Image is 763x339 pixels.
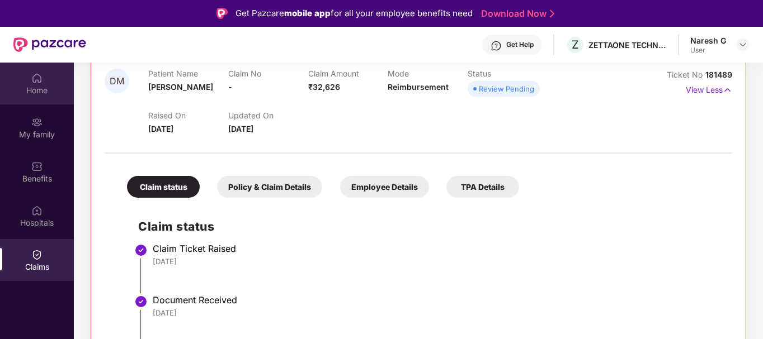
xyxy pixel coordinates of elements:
[308,69,388,78] p: Claim Amount
[481,8,551,20] a: Download Now
[138,217,721,236] h2: Claim status
[723,84,732,96] img: svg+xml;base64,PHN2ZyB4bWxucz0iaHR0cDovL3d3dy53My5vcmcvMjAwMC9zdmciIHdpZHRoPSIxNyIgaGVpZ2h0PSIxNy...
[148,82,213,92] span: [PERSON_NAME]
[588,40,667,50] div: ZETTAONE TECHNOLOGIES INDIA PRIVATE LIMITED
[134,243,148,257] img: svg+xml;base64,PHN2ZyBpZD0iU3RlcC1Eb25lLTMyeDMyIiB4bWxucz0iaHR0cDovL3d3dy53My5vcmcvMjAwMC9zdmciIH...
[228,69,308,78] p: Claim No
[308,82,340,92] span: ₹32,626
[667,70,705,79] span: Ticket No
[228,124,253,133] span: [DATE]
[690,46,726,55] div: User
[13,37,86,52] img: New Pazcare Logo
[31,161,43,172] img: svg+xml;base64,PHN2ZyBpZD0iQmVuZWZpdHMiIHhtbG5zPSJodHRwOi8vd3d3LnczLm9yZy8yMDAwL3N2ZyIgd2lkdGg9Ij...
[216,8,228,19] img: Logo
[31,205,43,216] img: svg+xml;base64,PHN2ZyBpZD0iSG9zcGl0YWxzIiB4bWxucz0iaHR0cDovL3d3dy53My5vcmcvMjAwMC9zdmciIHdpZHRoPS...
[148,124,173,133] span: [DATE]
[686,81,732,96] p: View Less
[284,8,331,18] strong: mobile app
[31,73,43,84] img: svg+xml;base64,PHN2ZyBpZD0iSG9tZSIgeG1sbnM9Imh0dHA6Ly93d3cudzMub3JnLzIwMDAvc3ZnIiB3aWR0aD0iMjAiIG...
[572,38,579,51] span: Z
[153,256,721,266] div: [DATE]
[31,117,43,128] img: svg+xml;base64,PHN2ZyB3aWR0aD0iMjAiIGhlaWdodD0iMjAiIHZpZXdCb3g9IjAgMCAyMCAyMCIgZmlsbD0ibm9uZSIgeG...
[148,69,228,78] p: Patient Name
[479,83,534,94] div: Review Pending
[705,70,732,79] span: 181489
[127,176,200,198] div: Claim status
[31,249,43,260] img: svg+xml;base64,PHN2ZyBpZD0iQ2xhaW0iIHhtbG5zPSJodHRwOi8vd3d3LnczLm9yZy8yMDAwL3N2ZyIgd2lkdGg9IjIwIi...
[153,308,721,318] div: [DATE]
[110,77,124,86] span: DM
[148,111,228,120] p: Raised On
[738,40,747,49] img: svg+xml;base64,PHN2ZyBpZD0iRHJvcGRvd24tMzJ4MzIiIHhtbG5zPSJodHRwOi8vd3d3LnczLm9yZy8yMDAwL3N2ZyIgd2...
[134,295,148,308] img: svg+xml;base64,PHN2ZyBpZD0iU3RlcC1Eb25lLTMyeDMyIiB4bWxucz0iaHR0cDovL3d3dy53My5vcmcvMjAwMC9zdmciIH...
[468,69,548,78] p: Status
[236,7,473,20] div: Get Pazcare for all your employee benefits need
[340,176,429,198] div: Employee Details
[153,294,721,305] div: Document Received
[690,35,726,46] div: Naresh G
[153,243,721,254] div: Claim Ticket Raised
[506,40,534,49] div: Get Help
[550,8,554,20] img: Stroke
[388,82,449,92] span: Reimbursement
[228,82,232,92] span: -
[491,40,502,51] img: svg+xml;base64,PHN2ZyBpZD0iSGVscC0zMngzMiIgeG1sbnM9Imh0dHA6Ly93d3cudzMub3JnLzIwMDAvc3ZnIiB3aWR0aD...
[446,176,519,198] div: TPA Details
[228,111,308,120] p: Updated On
[388,69,468,78] p: Mode
[217,176,322,198] div: Policy & Claim Details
